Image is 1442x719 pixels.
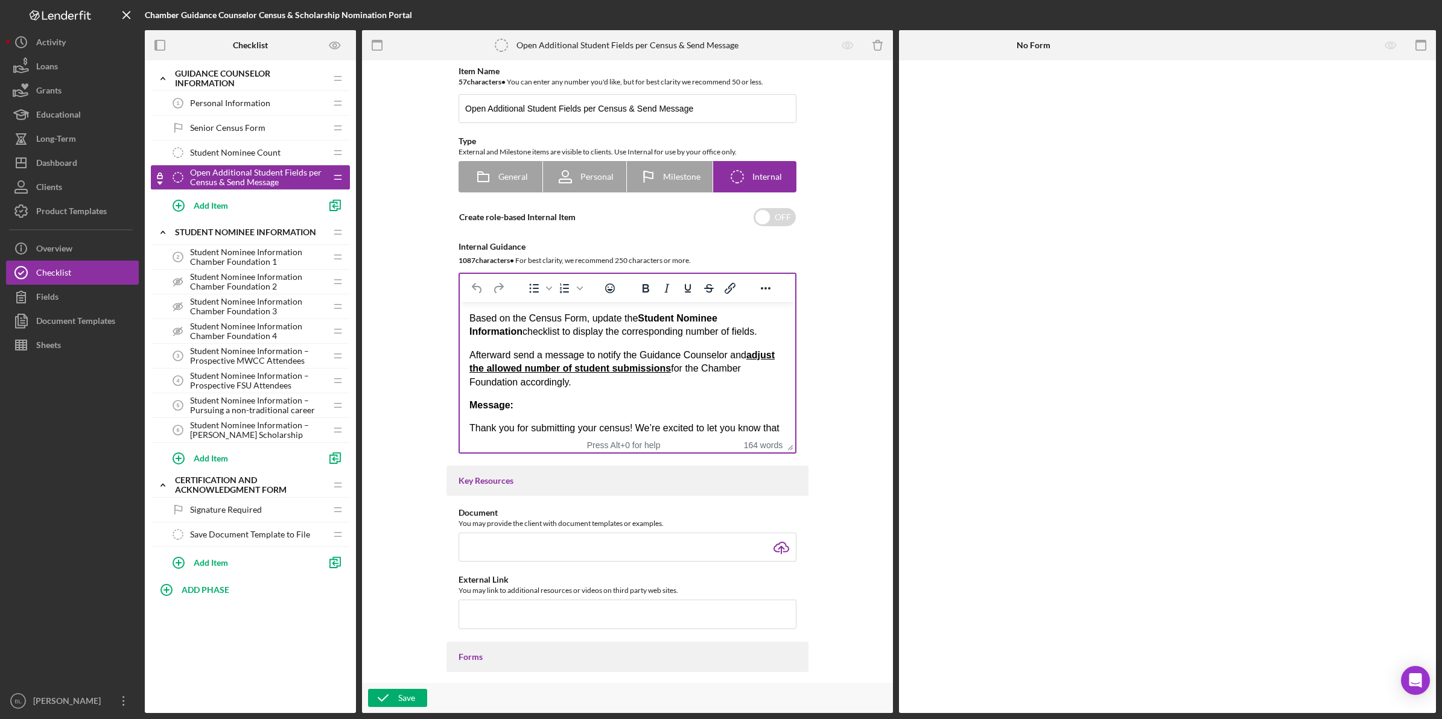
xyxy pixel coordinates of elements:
strong: # student(s) [179,135,233,145]
button: Redo [488,280,509,297]
div: Overview [36,236,72,264]
div: Key Resources [459,476,796,486]
button: Emojis [600,280,620,297]
div: [PERSON_NAME] [30,689,109,716]
div: Press Alt+0 for help [571,440,677,450]
label: Create role-based Internal Item [459,212,576,222]
button: Checklist [6,261,139,285]
b: 1087 character s • [459,256,514,265]
span: Personal Information [190,98,270,108]
a: Product Templates [6,199,139,223]
button: Strikethrough [699,280,719,297]
span: Senior Census Form [190,123,265,133]
div: Sheets [36,333,61,360]
button: Italic [656,280,677,297]
button: Fields [6,285,139,309]
span: General [498,172,528,182]
div: You may link to additional resources or videos on third party web sites. [459,584,796,597]
div: Long-Term [36,127,76,154]
div: Document [459,508,796,518]
iframe: Rich Text Area [460,302,795,437]
div: Fields [36,285,59,312]
b: No Form [1017,40,1050,50]
div: Internal Guidance [459,242,796,252]
tspan: 1 [177,100,180,106]
div: Press the Up and Down arrow keys to resize the editor. [783,437,795,452]
button: Document Templates [6,309,139,333]
button: Add Item [163,193,320,217]
div: External and Milestone items are visible to clients. Use Internal for use by your office only. [459,146,796,158]
p: Afterward send a message to notify the Guidance Counselor and for the Chamber Foundation accordin... [10,46,326,87]
div: Guidance Counselor Information [175,69,326,88]
div: Activity [36,30,66,57]
div: Save [398,689,415,707]
span: Student Nominee Information Chamber Foundation 1 [190,247,326,267]
div: Checklist [36,261,71,288]
div: Add Item [194,446,228,469]
span: Open Additional Student Fields per Census & Send Message [190,168,326,187]
button: Grants [6,78,139,103]
div: Open Intercom Messenger [1401,666,1430,695]
span: Student Nominee Count [190,148,281,157]
text: BL [14,698,22,705]
div: Bullet list [524,280,554,297]
b: 57 character s • [459,77,506,86]
button: Loans [6,54,139,78]
button: ADD PHASE [151,577,350,601]
a: Sheets [6,333,139,357]
div: Open Additional Student Fields per Census & Send Message [516,40,738,50]
b: ADD PHASE [182,584,229,595]
button: Dashboard [6,151,139,175]
div: Loans [36,54,58,81]
p: Based on the Census Form, update the checklist to display the corresponding number of fields. [10,10,326,37]
button: Educational [6,103,139,127]
button: Activity [6,30,139,54]
span: Student Nominee Information Chamber Foundation 3 [190,297,326,316]
div: Item Name [459,66,796,76]
div: Add Item [194,194,228,217]
span: Student Nominee Information Chamber Foundation 2 [190,272,326,291]
div: Forms [459,652,796,662]
a: Long-Term [6,127,139,151]
tspan: 4 [177,378,180,384]
button: Preview as [322,32,349,59]
div: External Link [459,575,796,584]
span: Student Nominee Information Chamber Foundation 4 [190,321,326,341]
tspan: 5 [177,402,180,408]
tspan: 3 [177,353,180,359]
button: BL[PERSON_NAME] [6,689,139,713]
tspan: 2 [177,254,180,260]
div: Add Item [194,551,228,574]
button: Bold [635,280,656,297]
strong: Message: [10,98,54,108]
span: Internal [752,172,782,182]
button: 164 words [744,440,783,450]
button: Undo [467,280,488,297]
div: Numbered list [554,280,585,297]
span: Milestone [663,172,700,182]
span: Student Nominee Information – Prospective FSU Attendees [190,371,326,390]
div: Certification and Acknowledgment Form [175,475,326,495]
div: Educational [36,103,81,130]
div: You can enter any number you'd like, but for best clarity we recommend 50 or less. [459,76,796,88]
body: Rich Text Area. Press ALT-0 for help. [10,10,326,430]
p: Thank you for submitting your census! We’re excited to let you know that your school is eligible ... [10,119,326,160]
span: Signature Required [190,505,262,515]
span: Student Nominee Information – [PERSON_NAME] Scholarship [190,420,326,440]
button: Add Item [163,550,320,574]
button: Clients [6,175,139,199]
tspan: 6 [177,427,180,433]
span: Save Document Template to File [190,530,310,539]
div: You may provide the client with document templates or examples. [459,518,796,530]
button: Overview [6,236,139,261]
b: Checklist [233,40,268,50]
button: Insert/edit link [720,280,740,297]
